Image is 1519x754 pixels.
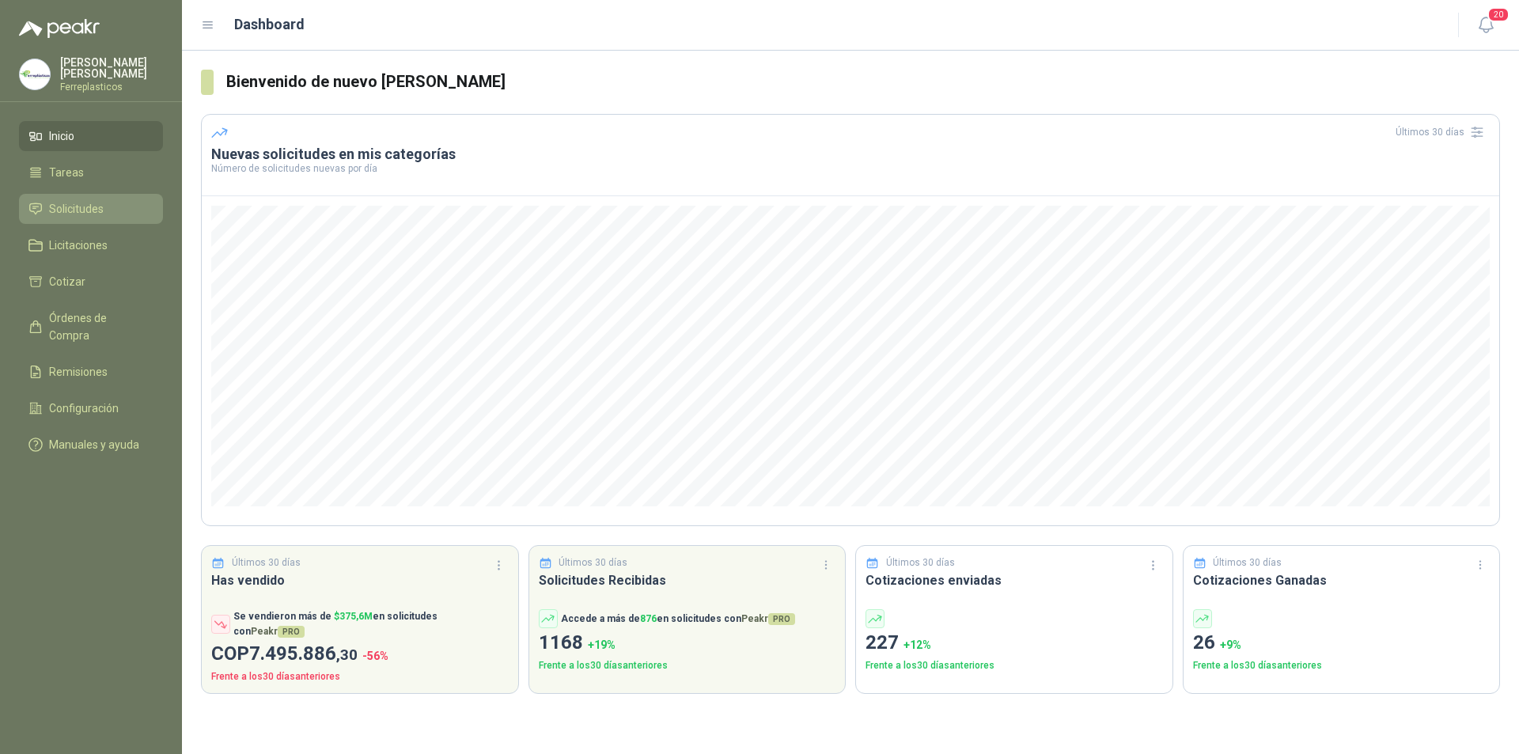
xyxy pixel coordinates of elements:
[768,613,795,625] span: PRO
[741,613,795,624] span: Peakr
[60,57,163,79] p: [PERSON_NAME] [PERSON_NAME]
[539,628,836,658] p: 1168
[211,639,509,669] p: COP
[211,669,509,684] p: Frente a los 30 días anteriores
[19,194,163,224] a: Solicitudes
[226,70,1500,94] h3: Bienvenido de nuevo [PERSON_NAME]
[334,611,373,622] span: $ 375,6M
[866,628,1163,658] p: 227
[1193,658,1491,673] p: Frente a los 30 días anteriores
[19,393,163,423] a: Configuración
[1213,555,1282,570] p: Últimos 30 días
[362,650,388,662] span: -56 %
[1472,11,1500,40] button: 20
[60,82,163,92] p: Ferreplasticos
[1193,628,1491,658] p: 26
[232,555,301,570] p: Últimos 30 días
[49,309,148,344] span: Órdenes de Compra
[278,626,305,638] span: PRO
[19,230,163,260] a: Licitaciones
[234,13,305,36] h1: Dashboard
[1487,7,1510,22] span: 20
[211,570,509,590] h3: Has vendido
[49,164,84,181] span: Tareas
[211,164,1490,173] p: Número de solicitudes nuevas por día
[561,612,795,627] p: Accede a más de en solicitudes con
[1396,119,1490,145] div: Últimos 30 días
[249,642,358,665] span: 7.495.886
[19,121,163,151] a: Inicio
[19,157,163,188] a: Tareas
[49,200,104,218] span: Solicitudes
[19,19,100,38] img: Logo peakr
[251,626,305,637] span: Peakr
[49,127,74,145] span: Inicio
[1193,570,1491,590] h3: Cotizaciones Ganadas
[640,613,657,624] span: 876
[211,145,1490,164] h3: Nuevas solicitudes en mis categorías
[19,430,163,460] a: Manuales y ayuda
[19,267,163,297] a: Cotizar
[19,357,163,387] a: Remisiones
[886,555,955,570] p: Últimos 30 días
[588,638,616,651] span: + 19 %
[866,658,1163,673] p: Frente a los 30 días anteriores
[49,237,108,254] span: Licitaciones
[866,570,1163,590] h3: Cotizaciones enviadas
[539,570,836,590] h3: Solicitudes Recibidas
[233,609,509,639] p: Se vendieron más de en solicitudes con
[49,273,85,290] span: Cotizar
[49,400,119,417] span: Configuración
[19,303,163,350] a: Órdenes de Compra
[903,638,931,651] span: + 12 %
[559,555,627,570] p: Últimos 30 días
[49,436,139,453] span: Manuales y ayuda
[49,363,108,381] span: Remisiones
[1220,638,1241,651] span: + 9 %
[336,646,358,664] span: ,30
[539,658,836,673] p: Frente a los 30 días anteriores
[20,59,50,89] img: Company Logo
